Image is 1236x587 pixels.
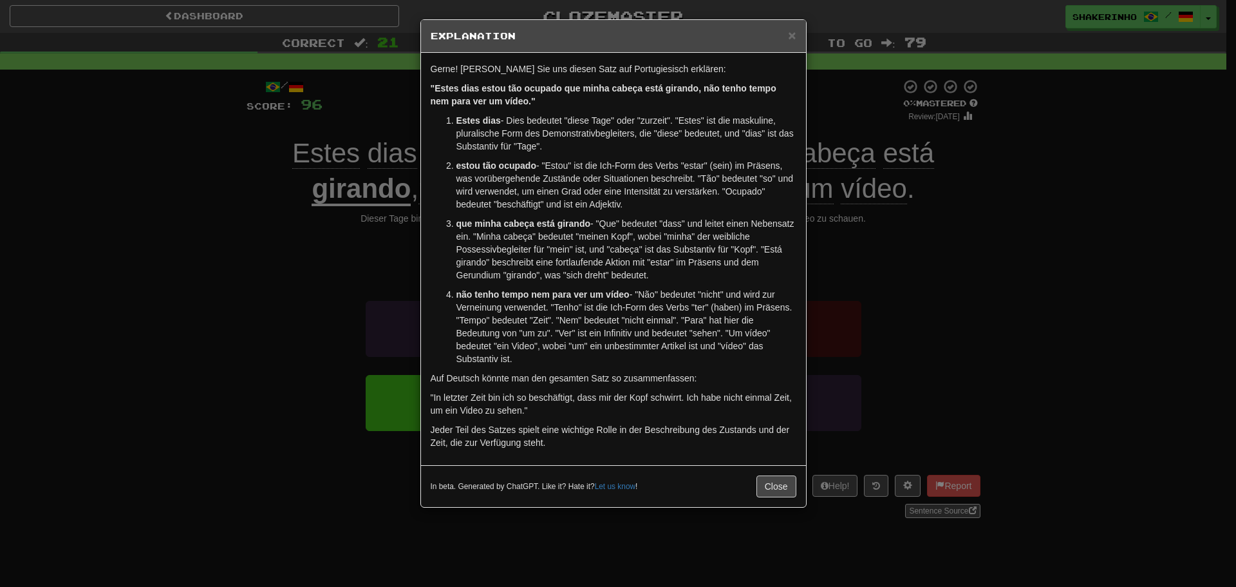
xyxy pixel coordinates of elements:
button: Close [756,476,796,497]
small: In beta. Generated by ChatGPT. Like it? Hate it? ! [431,481,638,492]
h5: Explanation [431,30,796,43]
p: - "Estou" ist die Ich-Form des Verbs "estar" (sein) im Präsens, was vorübergehende Zustände oder ... [456,159,796,211]
p: - "Não" bedeutet "nicht" und wird zur Verneinung verwendet. "Tenho" ist die Ich-Form des Verbs "t... [456,288,796,365]
strong: "Estes dias estou tão ocupado que minha cabeça está girando, não tenho tempo nem para ver um vídeo." [431,83,776,106]
p: "In letzter Zeit bin ich so beschäftigt, dass mir der Kopf schwirrt. Ich habe nicht einmal Zeit, ... [431,391,796,417]
p: - "Que" bedeutet "dass" und leitet einen Nebensatz ein. "Minha cabeça" bedeutet "meinen Kopf", wo... [456,217,796,282]
strong: não tenho tempo nem para ver um vídeo [456,289,630,300]
p: Auf Deutsch könnte man den gesamten Satz so zusammenfassen: [431,372,796,385]
span: × [788,28,796,43]
p: - Dies bedeutet "diese Tage" oder "zurzeit". "Estes" ist die maskuline, pluralische Form des Demo... [456,114,796,153]
strong: Estes dias [456,115,501,126]
p: Gerne! [PERSON_NAME] Sie uns diesen Satz auf Portugiesisch erklären: [431,63,796,75]
button: Close [788,28,796,42]
strong: que minha cabeça está girando [456,218,591,229]
p: Jeder Teil des Satzes spielt eine wichtige Rolle in der Beschreibung des Zustands und der Zeit, d... [431,423,796,449]
a: Let us know [595,482,635,491]
strong: estou tão ocupado [456,160,536,171]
